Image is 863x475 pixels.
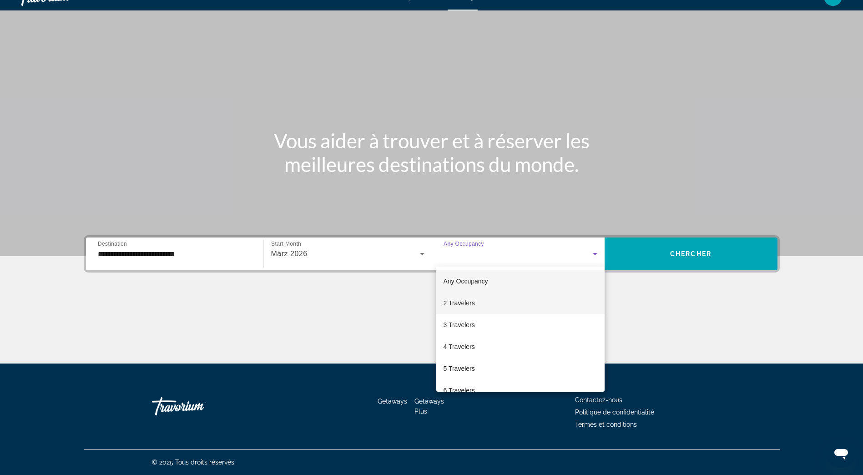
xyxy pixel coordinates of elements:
span: Any Occupancy [444,278,488,285]
span: 2 Travelers [444,298,475,308]
span: 6 Travelers [444,385,475,396]
span: 5 Travelers [444,363,475,374]
span: 3 Travelers [444,319,475,330]
iframe: Schaltfläche zum Öffnen des Messaging-Fensters [827,439,856,468]
span: 4 Travelers [444,341,475,352]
